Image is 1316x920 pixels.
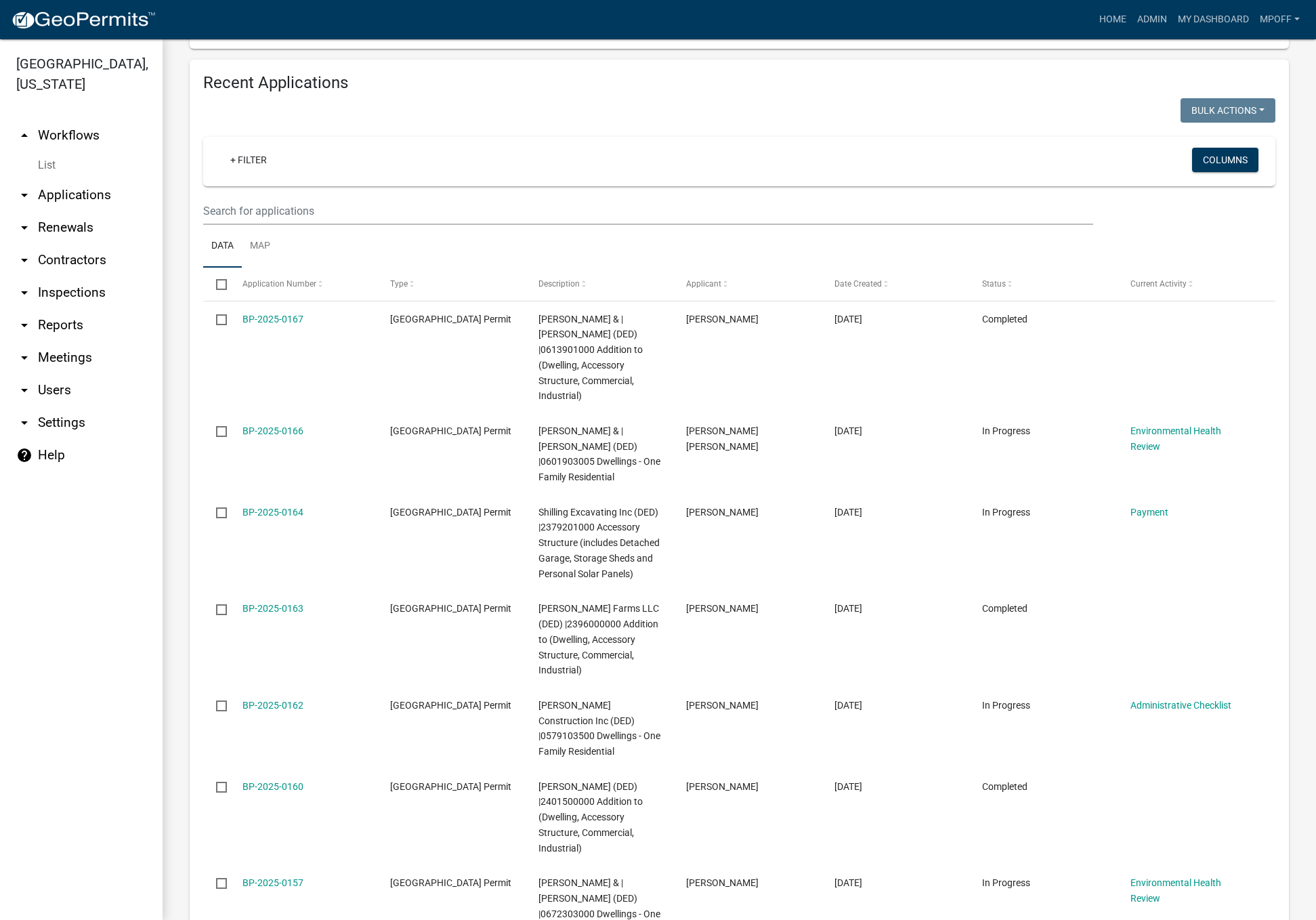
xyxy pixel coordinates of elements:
span: Marion County Building Permit [390,781,511,792]
a: BP-2025-0162 [242,700,303,711]
i: help [16,447,33,463]
datatable-header-cell: Type [377,268,526,300]
span: Description [538,279,580,289]
button: Columns [1192,148,1258,172]
span: In Progress [982,425,1030,436]
span: Henning, Daniel William (DED) |2401500000 Addition to (Dwelling, Accessory Structure, Commercial,... [538,781,643,854]
i: arrow_drop_down [16,350,33,366]
span: Adam S Beal [686,603,759,614]
span: Jordan Swayne [686,700,759,711]
span: Shilling Excavating Inc (DED) |2379201000 Accessory Structure (includes Detached Garage, Storage ... [538,507,660,579]
button: Bulk Actions [1181,98,1275,123]
a: Environmental Health Review [1130,877,1221,904]
a: BP-2025-0164 [242,507,303,518]
span: Marion County Building Permit [390,507,511,518]
span: 09/23/2025 [834,877,862,888]
a: + Filter [219,148,278,172]
span: Evinger Construction Inc (DED) |0579103500 Dwellings - One Family Residential [538,700,660,757]
h4: Recent Applications [203,73,1275,93]
datatable-header-cell: Select [203,268,229,300]
i: arrow_drop_down [16,285,33,301]
span: Marion County Building Permit [390,603,511,614]
span: Johnson, Meredith Leigh & | Johnson, Joshua Richard (DED) |0613901000 Addition to (Dwelling, Acce... [538,314,643,402]
i: arrow_drop_down [16,219,33,236]
datatable-header-cell: Description [525,268,673,300]
a: BP-2025-0157 [242,877,303,888]
datatable-header-cell: Date Created [821,268,969,300]
a: Environmental Health Review [1130,425,1221,452]
datatable-header-cell: Applicant [673,268,822,300]
a: BP-2025-0163 [242,603,303,614]
span: 10/02/2025 [834,603,862,614]
i: arrow_drop_up [16,127,33,144]
span: Karie Ellwanger [686,781,759,792]
span: Current Activity [1130,279,1187,289]
a: My Dashboard [1172,7,1254,33]
span: 09/30/2025 [834,700,862,711]
i: arrow_drop_down [16,187,33,203]
span: Status [982,279,1006,289]
span: In Progress [982,700,1030,711]
span: Bingaman Farms LLC (DED) |2396000000 Addition to (Dwelling, Accessory Structure, Commercial, Indu... [538,603,659,675]
a: BP-2025-0167 [242,314,303,325]
a: BP-2025-0166 [242,425,303,436]
datatable-header-cell: Status [969,268,1118,300]
span: In Progress [982,507,1030,518]
datatable-header-cell: Current Activity [1117,268,1265,300]
span: Marion County Building Permit [390,314,511,325]
input: Search for applications [203,197,1093,225]
i: arrow_drop_down [16,252,33,268]
a: Payment [1130,507,1168,518]
a: Map [242,225,278,268]
span: Tony Shilling [686,507,759,518]
datatable-header-cell: Application Number [229,268,377,300]
i: arrow_drop_down [16,317,33,333]
a: BP-2025-0160 [242,781,303,792]
span: Humphrey, Jerry & | Humphrey, Crystal (DED) |0601903005 Dwellings - One Family Residential [538,425,660,482]
span: Marion County Building Permit [390,700,511,711]
span: Type [390,279,408,289]
span: Application Number [242,279,316,289]
span: 10/13/2025 [834,314,862,325]
span: 09/26/2025 [834,781,862,792]
span: Crystal Rae Humphrey [686,425,759,452]
span: Completed [982,781,1027,792]
span: Completed [982,314,1027,325]
span: In Progress [982,877,1030,888]
span: Date Created [834,279,882,289]
span: Joshua Johnson [686,314,759,325]
span: 10/07/2025 [834,425,862,436]
span: Completed [982,603,1027,614]
span: 10/06/2025 [834,507,862,518]
i: arrow_drop_down [16,415,33,431]
a: mpoff [1254,7,1305,33]
a: Home [1094,7,1132,33]
i: arrow_drop_down [16,382,33,398]
span: Applicant [686,279,721,289]
span: Marion County Building Permit [390,425,511,436]
span: Marion County Building Permit [390,877,511,888]
a: Data [203,225,242,268]
a: Administrative Checklist [1130,700,1231,711]
a: Admin [1132,7,1172,33]
span: Emilie [686,877,759,888]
